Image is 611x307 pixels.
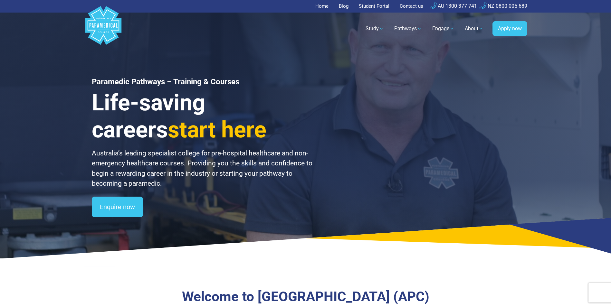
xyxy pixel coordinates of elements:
[428,20,458,38] a: Engage
[480,3,527,9] a: NZ 0800 005 689
[92,77,313,87] h1: Paramedic Pathways – Training & Courses
[430,3,477,9] a: AU 1300 377 741
[461,20,487,38] a: About
[492,21,527,36] a: Apply now
[390,20,426,38] a: Pathways
[92,89,313,143] h3: Life-saving careers
[84,13,123,45] a: Australian Paramedical College
[120,289,491,305] h3: Welcome to [GEOGRAPHIC_DATA] (APC)
[362,20,388,38] a: Study
[92,197,143,217] a: Enquire now
[168,116,266,143] span: start here
[92,148,313,189] p: Australia’s leading specialist college for pre-hospital healthcare and non-emergency healthcare c...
